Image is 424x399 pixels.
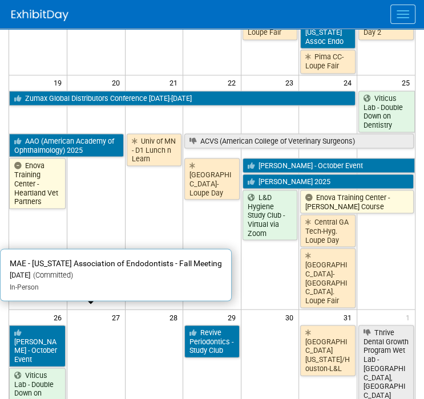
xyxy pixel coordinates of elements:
[184,133,414,148] a: ACVS (American College of Veterinary Surgeons)
[10,270,222,280] div: [DATE]
[168,310,183,324] span: 28
[300,325,356,376] a: [GEOGRAPHIC_DATA][US_STATE]/Houston-L&L
[401,75,415,89] span: 25
[9,133,124,157] a: AAO (American Academy of Ophthalmology) 2025
[300,16,356,48] a: [US_STATE] Assoc Endo
[53,310,67,324] span: 26
[53,75,67,89] span: 19
[9,158,66,209] a: Enova Training Center - Heartland Vet Partners
[10,283,39,291] span: In-Person
[243,174,414,189] a: [PERSON_NAME] 2025
[10,258,222,267] span: MAE - [US_STATE] Association of Endodontists - Fall Meeting
[284,310,298,324] span: 30
[300,50,356,73] a: Pima CC-Loupe Fair
[300,214,356,247] a: Central GA Tech-Hyg. Loupe Day
[243,158,415,173] a: [PERSON_NAME] - October Event
[284,75,298,89] span: 23
[184,325,240,357] a: Revive Periodontics - Study Club
[227,310,241,324] span: 29
[390,5,415,24] button: Menu
[127,133,182,166] a: Univ of MN - D1 Lunch n Learn
[11,10,68,21] img: ExhibitDay
[300,248,356,307] a: [GEOGRAPHIC_DATA]-[GEOGRAPHIC_DATA]. Loupe Fair
[9,325,66,367] a: [PERSON_NAME] - October Event
[9,91,356,105] a: Zumax Global Distributors Conference [DATE]-[DATE]
[405,310,415,324] span: 1
[168,75,183,89] span: 21
[342,310,357,324] span: 31
[111,75,125,89] span: 20
[300,190,414,213] a: Enova Training Center - [PERSON_NAME] Course
[184,158,240,199] a: [GEOGRAPHIC_DATA]-Loupe Day
[358,91,415,132] a: Viticus Lab - Double Down on Dentistry
[30,270,73,279] span: (Committed)
[227,75,241,89] span: 22
[111,310,125,324] span: 27
[342,75,357,89] span: 24
[243,190,298,241] a: L&D Hygiene Study Club - Virtual via Zoom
